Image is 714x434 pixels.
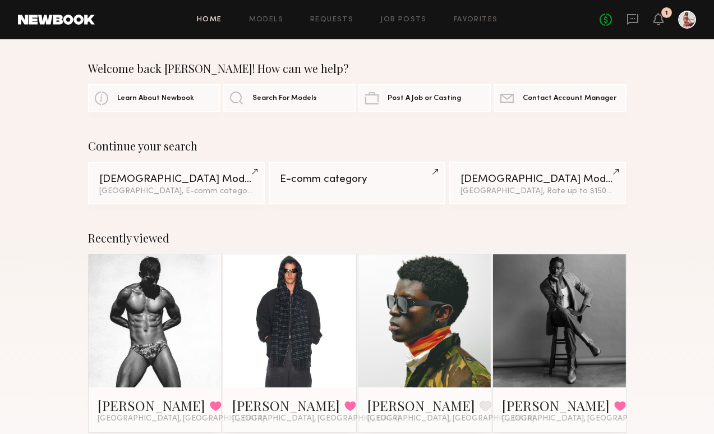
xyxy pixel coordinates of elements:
div: Continue your search [88,139,627,153]
span: [GEOGRAPHIC_DATA], [GEOGRAPHIC_DATA] [502,414,669,423]
span: Post A Job or Casting [388,95,461,102]
a: [DEMOGRAPHIC_DATA] Models[GEOGRAPHIC_DATA], E-comm category [88,162,265,204]
a: Learn About Newbook [88,84,220,112]
a: [DEMOGRAPHIC_DATA] Models[GEOGRAPHIC_DATA], Rate up to $150&3other filters [449,162,627,204]
div: E-comm category [280,174,435,185]
a: Favorites [454,16,498,24]
div: [DEMOGRAPHIC_DATA] Models [460,174,615,185]
div: [DEMOGRAPHIC_DATA] Models [99,174,254,185]
span: Contact Account Manager [523,95,616,102]
a: Home [197,16,222,24]
a: [PERSON_NAME] [98,396,205,414]
a: E-comm category [269,162,446,204]
span: [GEOGRAPHIC_DATA], [GEOGRAPHIC_DATA] [98,414,265,423]
span: Search For Models [252,95,317,102]
div: Recently viewed [88,231,627,245]
a: Requests [310,16,353,24]
a: [PERSON_NAME] [502,396,610,414]
a: Contact Account Manager [494,84,626,112]
a: Job Posts [380,16,427,24]
div: 1 [665,10,668,16]
span: [GEOGRAPHIC_DATA], [GEOGRAPHIC_DATA] [232,414,399,423]
div: [GEOGRAPHIC_DATA], Rate up to $150 [460,188,615,195]
div: [GEOGRAPHIC_DATA], E-comm category [99,188,254,195]
a: [PERSON_NAME] [232,396,340,414]
a: Search For Models [223,84,356,112]
a: Post A Job or Casting [358,84,491,112]
span: Learn About Newbook [117,95,194,102]
div: Welcome back [PERSON_NAME]! How can we help? [88,62,627,75]
span: [GEOGRAPHIC_DATA], [GEOGRAPHIC_DATA] [367,414,535,423]
a: Models [249,16,283,24]
a: [PERSON_NAME] [367,396,475,414]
